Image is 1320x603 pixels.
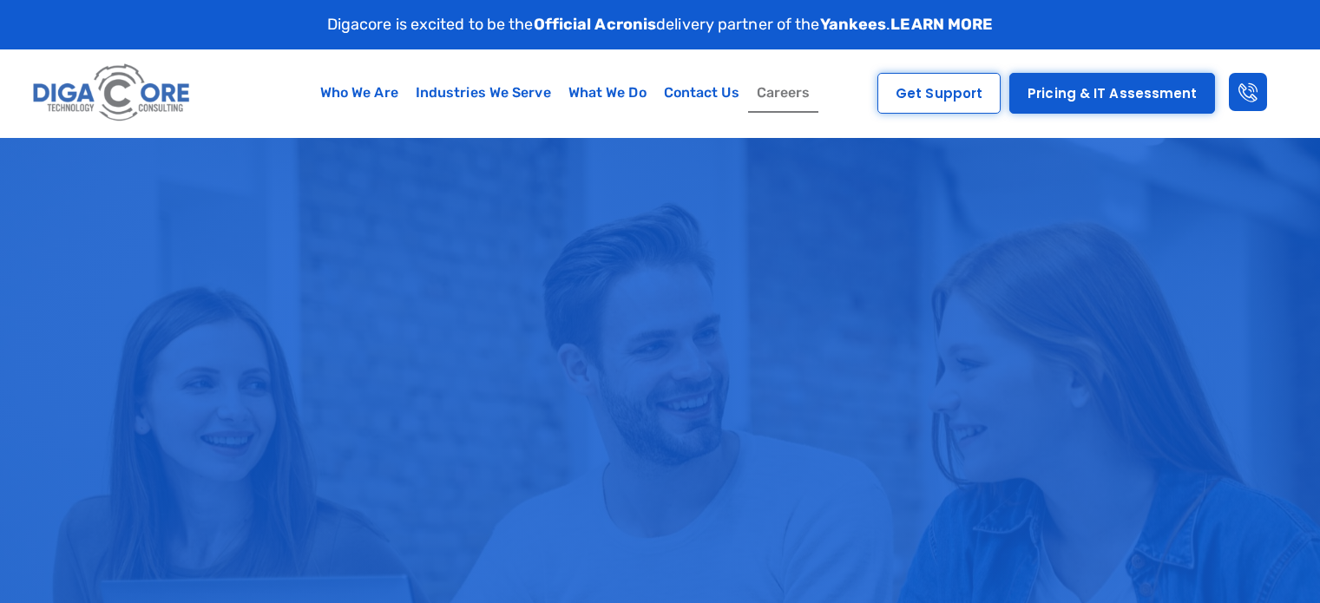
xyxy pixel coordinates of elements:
strong: Official Acronis [534,15,657,34]
a: Industries We Serve [407,73,560,113]
a: Pricing & IT Assessment [1009,73,1215,114]
a: What We Do [560,73,655,113]
a: Who We Are [312,73,407,113]
p: Digacore is excited to be the delivery partner of the . [327,13,994,36]
a: Contact Us [655,73,748,113]
a: Careers [748,73,819,113]
nav: Menu [265,73,865,113]
span: Get Support [896,87,982,100]
img: Digacore logo 1 [29,58,195,128]
span: Pricing & IT Assessment [1028,87,1197,100]
strong: Yankees [820,15,887,34]
a: LEARN MORE [890,15,993,34]
a: Get Support [877,73,1001,114]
